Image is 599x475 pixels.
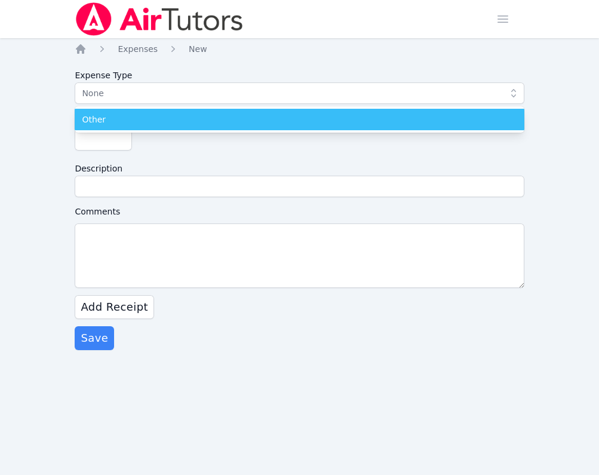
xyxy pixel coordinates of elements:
[82,88,104,98] span: None
[75,204,524,219] label: Comments
[75,43,524,55] nav: Breadcrumb
[75,2,244,36] img: Air Tutors
[75,106,524,133] ul: None
[75,158,524,176] label: Description
[81,299,148,315] span: Add Receipt
[118,43,158,55] a: Expenses
[82,114,106,125] span: Other
[75,326,114,350] button: Save
[189,43,207,55] a: New
[118,44,158,54] span: Expenses
[75,295,154,319] button: Add Receipt
[81,330,108,347] span: Save
[75,65,524,82] label: Expense Type
[189,44,207,54] span: New
[75,82,524,104] button: None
